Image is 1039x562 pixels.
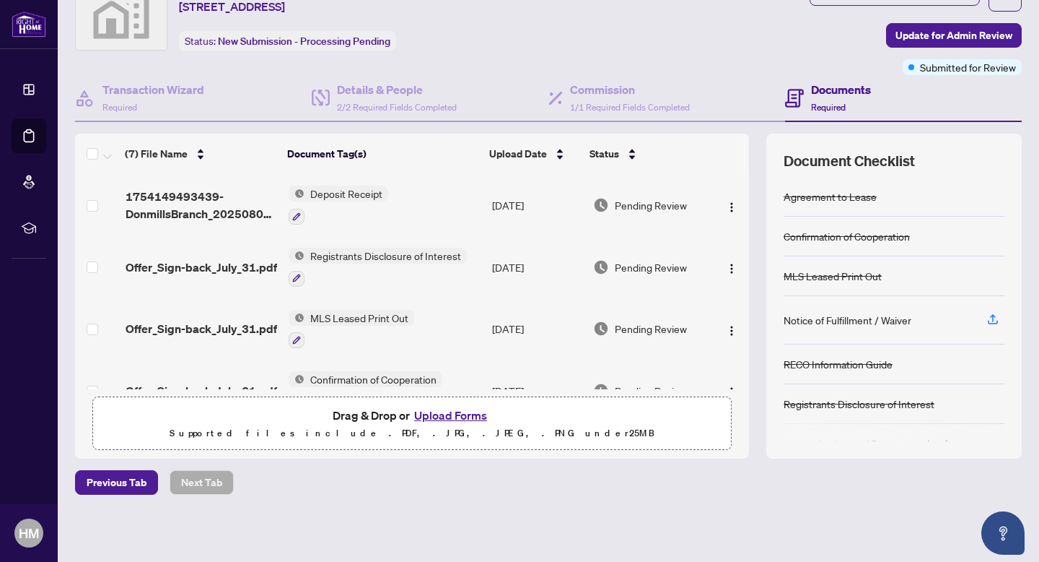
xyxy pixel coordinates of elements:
span: New Submission - Processing Pending [218,35,390,48]
span: Upload Date [489,146,547,162]
img: Document Status [593,259,609,275]
button: Logo [720,194,743,217]
span: Deposit Receipt [304,186,388,202]
span: Offer_Sign-back_July_31.pdf [126,382,277,399]
th: Status [584,134,709,174]
div: Confirmation of Cooperation [784,228,910,244]
button: Upload Forms [410,406,491,425]
button: Logo [720,317,743,340]
img: Document Status [593,197,609,213]
span: 2/2 Required Fields Completed [337,102,457,113]
button: Status IconDeposit Receipt [289,186,388,225]
span: Document Checklist [784,151,915,171]
th: Upload Date [483,134,584,174]
button: Logo [720,256,743,279]
h4: Transaction Wizard [102,81,204,98]
button: Logo [720,379,743,402]
div: Notice of Fulfillment / Waiver [784,312,911,328]
img: Document Status [593,383,609,399]
span: Required [811,102,846,113]
span: 1/1 Required Fields Completed [570,102,690,113]
span: HM [19,523,39,543]
span: Drag & Drop orUpload FormsSupported files include .PDF, .JPG, .JPEG, .PNG under25MB [93,397,731,451]
span: Pending Review [615,383,687,399]
span: MLS Leased Print Out [304,310,414,326]
span: Status [589,146,619,162]
span: Submitted for Review [920,59,1016,75]
button: Update for Admin Review [886,23,1022,48]
th: Document Tag(s) [281,134,484,174]
span: (7) File Name [125,146,188,162]
span: Offer_Sign-back_July_31.pdf [126,259,277,276]
div: Status: [179,31,396,51]
div: Registrants Disclosure of Interest [784,396,934,412]
img: Status Icon [289,310,304,326]
img: Document Status [593,321,609,337]
img: Status Icon [289,248,304,264]
span: Pending Review [615,259,687,275]
h4: Commission [570,81,690,98]
button: Status IconRegistrants Disclosure of Interest [289,248,467,287]
td: [DATE] [486,236,587,298]
img: logo [12,11,46,38]
td: [DATE] [486,174,587,236]
button: Status IconConfirmation of Cooperation [289,371,442,410]
span: Pending Review [615,197,687,213]
img: Logo [726,386,737,398]
img: Logo [726,325,737,337]
img: Status Icon [289,371,304,387]
img: Logo [726,202,737,213]
td: [DATE] [486,360,587,422]
span: Drag & Drop or [333,406,491,425]
button: Next Tab [170,470,234,495]
span: 1754149493439-DonmillsBranch_20250802_090855.pdf [126,188,277,222]
span: Confirmation of Cooperation [304,371,442,387]
div: MLS Leased Print Out [784,268,882,284]
span: Pending Review [615,321,687,337]
button: Open asap [981,511,1025,555]
th: (7) File Name [119,134,281,174]
td: [DATE] [486,298,587,360]
img: Status Icon [289,186,304,202]
div: RECO Information Guide [784,356,893,372]
span: Required [102,102,137,113]
p: Supported files include .PDF, .JPG, .JPEG, .PNG under 25 MB [102,425,722,442]
button: Previous Tab [75,470,158,495]
h4: Details & People [337,81,457,98]
img: Logo [726,263,737,274]
span: Update for Admin Review [895,24,1012,47]
button: Status IconMLS Leased Print Out [289,310,414,349]
span: Previous Tab [87,471,146,494]
h4: Documents [811,81,871,98]
span: Offer_Sign-back_July_31.pdf [126,320,277,337]
div: Agreement to Lease [784,189,877,204]
span: Registrants Disclosure of Interest [304,248,467,264]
